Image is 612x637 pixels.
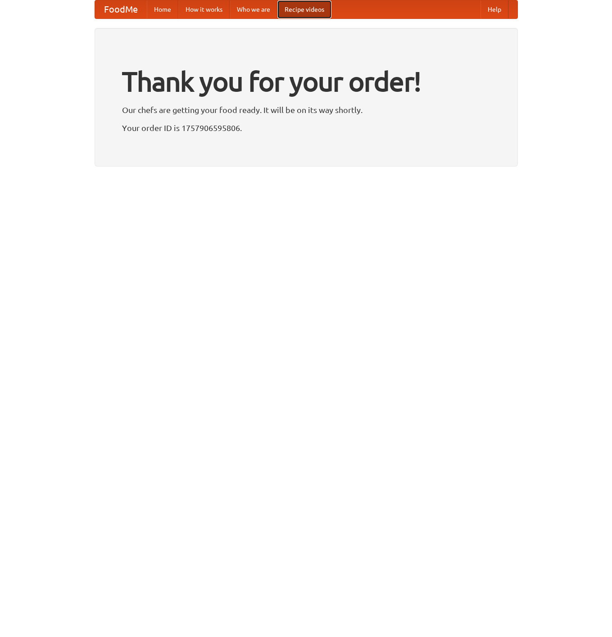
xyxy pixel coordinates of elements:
[122,103,490,117] p: Our chefs are getting your food ready. It will be on its way shortly.
[481,0,508,18] a: Help
[95,0,147,18] a: FoodMe
[230,0,277,18] a: Who we are
[277,0,331,18] a: Recipe videos
[122,121,490,135] p: Your order ID is 1757906595806.
[178,0,230,18] a: How it works
[122,60,490,103] h1: Thank you for your order!
[147,0,178,18] a: Home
